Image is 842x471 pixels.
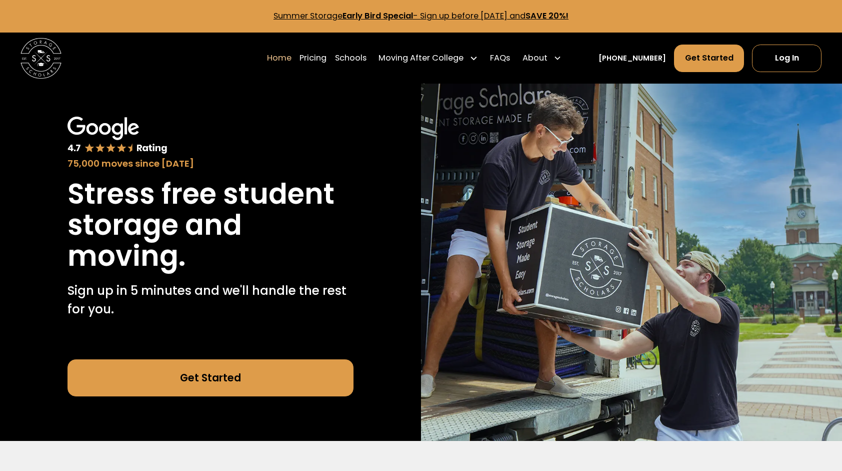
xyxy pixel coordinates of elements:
[752,45,821,72] a: Log In
[67,282,353,319] p: Sign up in 5 minutes and we'll handle the rest for you.
[674,45,744,72] a: Get Started
[299,44,326,73] a: Pricing
[67,359,353,396] a: Get Started
[67,179,353,271] h1: Stress free student storage and moving.
[20,38,61,79] img: Storage Scholars main logo
[421,84,842,441] img: Storage Scholars makes moving and storage easy.
[273,10,568,22] a: Summer StorageEarly Bird Special- Sign up before [DATE] andSAVE 20%!
[342,10,413,22] strong: Early Bird Special
[267,44,291,73] a: Home
[522,52,547,65] div: About
[525,10,568,22] strong: SAVE 20%!
[598,53,666,64] a: [PHONE_NUMBER]
[490,44,510,73] a: FAQs
[67,117,167,155] img: Google 4.7 star rating
[335,44,366,73] a: Schools
[378,52,463,65] div: Moving After College
[67,157,353,171] div: 75,000 moves since [DATE]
